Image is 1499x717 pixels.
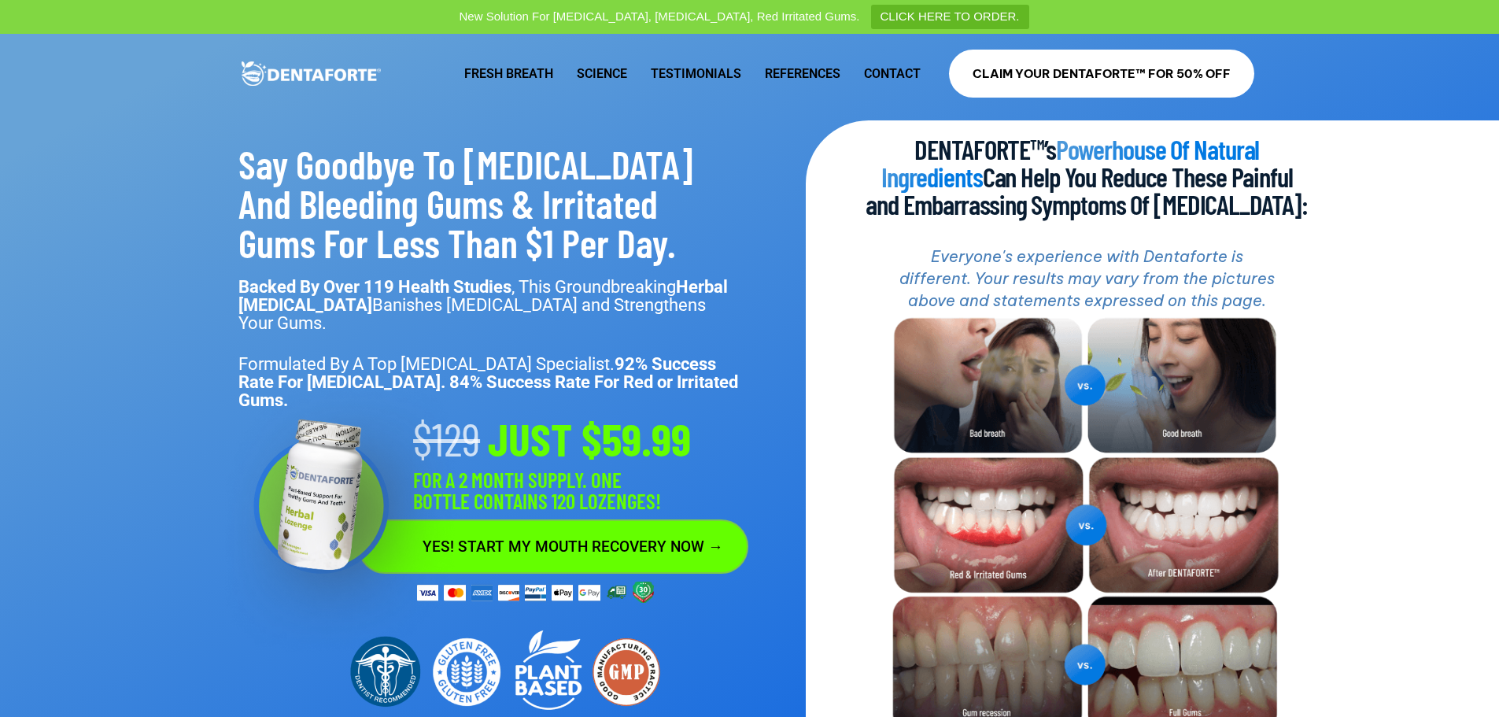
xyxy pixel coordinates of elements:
[866,135,1308,218] h2: DENTAFORTE™’s Can Help You Reduce These Painful and Embarrassing Symptoms Of [MEDICAL_DATA]:
[871,5,1029,29] a: CLICK HERE TO ORDER.
[973,65,1231,82] span: CLAIM YOUR DENTAFORTE™ FOR 50% OFF
[238,277,511,297] strong: Backed By Over 119 Health Studies
[565,56,639,92] a: Science
[452,56,565,92] a: Fresh Breath
[881,132,1259,193] span: Powerhouse Of Natural Ingredients
[238,354,738,410] strong: 92% Success Rate For [MEDICAL_DATA]. 84% Success Rate For Red or Irritated Gums.
[238,277,728,315] strong: Herbal [MEDICAL_DATA]
[852,56,932,92] a: Contact
[238,278,739,332] p: , This Groundbreaking Banishes [MEDICAL_DATA] and Strengthens Your Gums.
[488,416,691,461] h2: Just $59.99
[899,246,1275,310] i: Everyone's experience with Dentaforte is different. Your results may vary from the pictures above...
[413,469,773,512] h2: FOR A 2 MONTH SUPPLY. ONE BOTTLE CONTAINS 120 LOZENGES!
[423,539,723,554] span: YES! START MY MOUTH RECOVERY NOW →
[238,144,782,262] h2: Say Goodbye To [MEDICAL_DATA] And Bleeding Gums & Irritated Gums For Less Than $1 Per Day.
[639,56,753,92] a: Testimonials
[358,519,748,574] a: YES! START MY MOUTH RECOVERY NOW →
[238,355,739,409] p: Formulated By A Top [MEDICAL_DATA] Specialist.
[949,50,1254,98] a: CLAIM YOUR DENTAFORTE™ FOR 50% OFF
[753,56,852,92] a: References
